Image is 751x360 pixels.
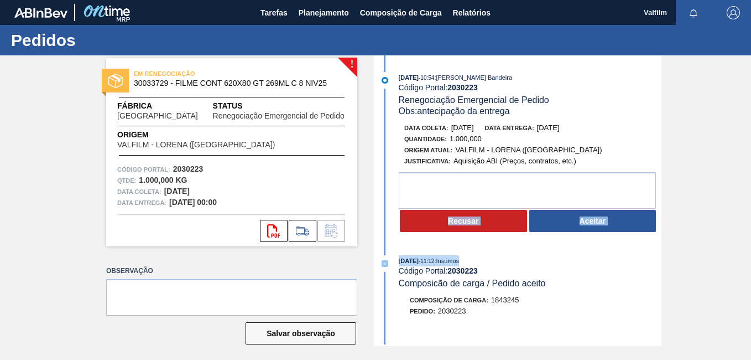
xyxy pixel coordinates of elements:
[399,106,510,116] span: Obs: antecipação da entrega
[453,6,491,19] span: Relatórios
[404,147,452,153] span: Origem Atual:
[289,220,316,242] div: Ir para Composição de Carga
[173,164,204,173] strong: 2030223
[399,83,661,92] div: Código Portal:
[455,146,602,154] span: VALFILM - LORENA ([GEOGRAPHIC_DATA])
[106,263,357,279] label: Observação
[117,129,306,141] span: Origem
[447,83,478,92] strong: 2030223
[117,186,161,197] span: Data coleta:
[404,158,451,164] span: Justificativa:
[213,112,345,120] span: Renegociação Emergencial de Pedido
[117,175,136,186] span: Qtde :
[117,112,198,120] span: [GEOGRAPHIC_DATA]
[451,124,474,132] span: [DATE]
[400,210,527,232] button: Recusar
[11,34,207,47] h1: Pedidos
[382,260,388,267] img: atual
[410,297,488,304] span: Composição de Carga :
[419,75,434,81] span: - 10:54
[117,141,275,149] span: VALFILM - LORENA ([GEOGRAPHIC_DATA])
[260,6,288,19] span: Tarefas
[382,77,388,84] img: atual
[14,8,67,18] img: TNhmsLtSVTkK8tSr43FrP2fwEKptu5GPRR3wAAAABJRU5ErkJggg==
[108,74,123,88] img: status
[246,322,356,344] button: Salvar observação
[529,210,656,232] button: Aceitar
[164,187,190,196] strong: [DATE]
[434,258,459,264] span: : Insumos
[404,136,447,142] span: Quantidade :
[434,74,512,81] span: : [PERSON_NAME] Bandeira
[134,79,335,88] span: 30033729 - FILME CONT 620X80 GT 269ML C 8 NIV25
[491,296,519,304] span: 1843245
[169,198,217,207] strong: [DATE] 00:00
[260,220,288,242] div: Abrir arquivo PDF
[399,279,546,288] span: Composicão de carga / Pedido aceito
[410,308,435,315] span: Pedido :
[399,258,419,264] span: [DATE]
[727,6,740,19] img: Logout
[317,220,345,242] div: Informar alteração no pedido
[399,74,419,81] span: [DATE]
[447,266,478,275] strong: 2030223
[537,124,560,132] span: [DATE]
[485,125,534,131] span: Data entrega:
[438,307,466,315] span: 2030223
[399,266,661,275] div: Código Portal:
[299,6,349,19] span: Planejamento
[419,258,434,264] span: - 11:12
[139,176,187,184] strong: 1.000,000 KG
[213,100,346,112] span: Status
[453,157,576,165] span: Aquisição ABI (Preços, contratos, etc.)
[117,197,166,208] span: Data entrega:
[399,95,549,105] span: Renegociação Emergencial de Pedido
[360,6,442,19] span: Composição de Carga
[117,164,170,175] span: Código Portal:
[676,5,711,20] button: Notificações
[450,135,482,143] span: 1.000,000
[404,125,448,131] span: Data coleta:
[134,68,289,79] span: EM RENEGOCIAÇÃO
[117,100,213,112] span: Fábrica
